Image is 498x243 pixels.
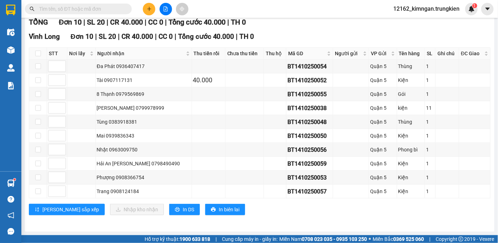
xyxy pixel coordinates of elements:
[287,159,332,168] div: BT1410250059
[472,3,477,8] sup: 1
[286,157,333,171] td: BT1410250059
[180,236,210,242] strong: 1900 633 818
[159,32,173,41] span: CC 0
[231,18,246,26] span: TH 0
[371,50,389,57] span: VP Gửi
[286,115,333,129] td: BT1410250048
[240,32,254,41] span: TH 0
[5,37,42,53] div: 20.000
[35,207,40,213] span: sort-ascending
[426,146,434,154] div: 1
[397,48,425,60] th: Tên hàng
[369,101,397,115] td: Quận 5
[147,6,152,11] span: plus
[370,62,395,70] div: Quận 5
[369,73,397,87] td: Quận 5
[219,206,239,213] span: In biên lai
[286,73,333,87] td: BT1410250052
[165,18,167,26] span: |
[286,171,333,185] td: BT1410250053
[6,5,15,15] img: logo-vxr
[398,104,424,112] div: kiện
[97,132,191,140] div: Mai 0939836343
[287,187,332,196] div: BT1410250057
[484,6,491,12] span: caret-down
[39,5,123,13] input: Tìm tên, số ĐT hoặc mã đơn
[97,62,191,70] div: Đa Phát 0936407417
[369,171,397,185] td: Quận 5
[481,3,494,15] button: caret-down
[370,90,395,98] div: Quận 5
[286,185,333,198] td: BT1410250057
[7,82,15,89] img: solution-icon
[59,18,82,26] span: Đơn 10
[426,76,434,84] div: 1
[426,62,434,70] div: 1
[14,179,16,181] sup: 1
[369,238,371,241] span: ⚪️
[436,48,459,60] th: Ghi chú
[426,132,434,140] div: 1
[47,48,67,60] th: STT
[118,32,120,41] span: |
[398,160,424,167] div: Kiện
[7,64,15,72] img: warehouse-icon
[97,160,191,167] div: Hải An [PERSON_NAME] 0798490490
[99,32,116,41] span: SL 20
[46,15,104,23] div: cty nhat minh
[369,60,397,73] td: Quận 5
[286,60,333,73] td: BT1410250054
[29,18,48,26] span: TỔNG
[426,118,434,126] div: 1
[370,146,395,154] div: Quận 5
[176,3,188,15] button: aim
[183,206,194,213] span: In DS
[287,131,332,140] div: BT1410250050
[222,235,277,243] span: Cung cấp máy in - giấy in:
[97,174,191,181] div: Phượng 0908366754
[7,212,14,219] span: notification
[286,101,333,115] td: BT1410250038
[370,76,395,84] div: Quận 5
[370,118,395,126] div: Quận 5
[373,235,424,243] span: Miền Bắc
[398,62,424,70] div: Thùng
[46,6,104,15] div: Quận 5
[6,6,41,23] div: Vĩnh Long
[287,118,332,126] div: BT1410250048
[168,18,225,26] span: Tổng cước 40.000
[227,18,229,26] span: |
[46,7,63,14] span: Nhận:
[97,90,191,98] div: 8 Thạnh 0979569869
[302,236,367,242] strong: 0708 023 035 - 0935 103 250
[205,204,245,215] button: printerIn biên lai
[370,174,395,181] div: Quận 5
[7,180,15,187] img: warehouse-icon
[107,18,108,26] span: |
[473,3,476,8] span: 1
[468,6,475,12] img: icon-new-feature
[369,129,397,143] td: Quận 5
[429,235,430,243] span: |
[369,185,397,198] td: Quận 5
[97,146,191,154] div: Nhật 0963009750
[7,29,15,36] img: warehouse-icon
[425,48,436,60] th: SL
[398,76,424,84] div: Kiện
[110,18,143,26] span: CR 40.000
[169,204,200,215] button: printerIn DS
[369,115,397,129] td: Quận 5
[225,48,264,60] th: Chưa thu tiền
[388,4,465,13] span: 12162_kimngan.trungkien
[145,18,146,26] span: |
[426,104,434,112] div: 11
[426,160,434,167] div: 1
[398,132,424,140] div: Kiện
[398,174,424,181] div: Kiện
[211,207,216,213] span: printer
[97,104,191,112] div: [PERSON_NAME] 0799978999
[287,76,332,85] div: BT1410250052
[83,18,85,26] span: |
[335,50,362,57] span: Người gửi
[458,237,463,242] span: copyright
